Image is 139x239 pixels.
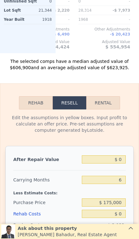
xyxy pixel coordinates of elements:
[4,6,27,15] div: Lot Sqft
[78,39,130,44] div: Adjusted Value
[106,44,130,49] span: $ 554,954
[18,225,117,231] div: Ask about this property
[5,114,134,133] div: Edit the assumptions in yellow boxes. Input profit to calculate an offer price. Pre-set assumptio...
[86,96,120,109] button: Rental
[45,15,69,24] div: -
[52,8,69,13] span: -$ 2,220
[78,27,130,32] div: Other Adjustments
[53,96,87,109] button: Resell
[52,32,69,36] span: -$ 6,490
[78,15,103,24] div: 1968
[13,154,79,165] div: After Repair Value
[78,8,92,13] span: 28,314
[4,15,27,24] div: Year Built
[110,32,130,36] span: -$ 20,423
[13,197,79,208] div: Purchase Price
[1,225,15,238] img: Siddhant Bahadur
[19,96,53,109] button: Rehab
[13,220,79,231] div: Buying Costs
[13,186,126,197] div: Less Estimate Costs:
[108,223,124,228] span: $ 3,933
[18,231,117,238] div: [PERSON_NAME] Bahadur , Real Estate Agent
[29,15,52,24] div: 1918
[45,44,69,49] span: $ 494,424
[29,6,52,15] div: 21,344
[13,174,79,186] div: Carrying Months
[13,208,79,220] div: Rehab Costs
[113,8,130,13] span: -$ 7,973
[106,15,130,24] div: -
